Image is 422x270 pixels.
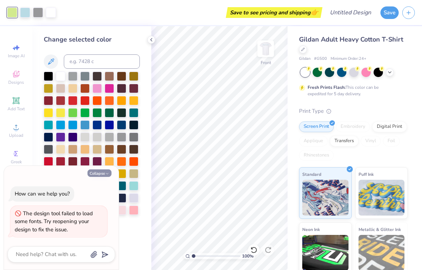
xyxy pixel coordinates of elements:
[242,253,253,259] span: 100 %
[9,132,23,138] span: Upload
[372,121,407,132] div: Digital Print
[8,53,25,59] span: Image AI
[324,5,377,20] input: Untitled Design
[15,190,70,197] div: How can we help you?
[359,180,405,216] img: Puff Ink
[383,136,400,146] div: Foil
[302,170,321,178] span: Standard
[8,106,25,112] span: Add Text
[15,210,93,233] div: The design tool failed to load some fonts. Try reopening your design to fix the issue.
[336,121,370,132] div: Embroidery
[11,159,22,165] span: Greek
[261,59,271,66] div: Front
[299,136,328,146] div: Applique
[302,226,320,233] span: Neon Ink
[302,180,348,216] img: Standard
[380,6,399,19] button: Save
[308,85,346,90] strong: Fresh Prints Flash:
[310,8,318,16] span: 👉
[331,56,366,62] span: Minimum Order: 24 +
[44,35,140,44] div: Change selected color
[330,136,359,146] div: Transfers
[299,121,334,132] div: Screen Print
[361,136,381,146] div: Vinyl
[299,107,408,115] div: Print Type
[299,150,334,161] div: Rhinestones
[259,42,273,56] img: Front
[64,54,140,69] input: e.g. 7428 c
[299,56,310,62] span: Gildan
[8,79,24,85] span: Designs
[314,56,327,62] span: # G500
[228,7,321,18] div: Save to see pricing and shipping
[87,169,112,177] button: Collapse
[299,35,403,44] span: Gildan Adult Heavy Cotton T-Shirt
[308,84,396,97] div: This color can be expedited for 5 day delivery.
[359,226,401,233] span: Metallic & Glitter Ink
[359,170,374,178] span: Puff Ink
